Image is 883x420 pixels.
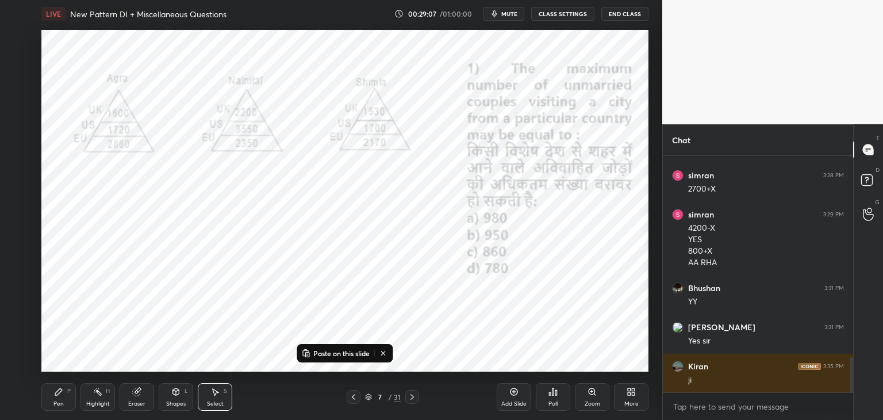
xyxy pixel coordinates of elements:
div: Add Slide [501,401,527,407]
button: Paste on this slide [300,346,372,360]
div: YES [688,234,844,246]
button: mute [483,7,524,21]
div: Eraser [128,401,145,407]
div: Poll [548,401,558,407]
h6: Bhushan [688,283,720,293]
div: L [185,388,188,394]
div: grid [663,156,853,393]
div: LIVE [41,7,66,21]
div: 3:28 PM [823,172,844,179]
div: 3:31 PM [824,285,844,292]
img: 41f05ac9065943528c9a6f9fe19d5604.jpg [672,361,684,372]
button: CLASS SETTINGS [531,7,594,21]
p: D [876,166,880,174]
div: Select [207,401,224,407]
h4: New Pattern DI + Miscellaneous Questions [70,9,226,20]
span: mute [501,10,517,18]
img: 3 [672,170,684,181]
h6: simran [688,209,714,220]
div: 3:29 PM [823,211,844,218]
img: 6fc7f7fc93234cbdaaa669ef1469e1da.jpg [672,282,684,294]
div: Shapes [166,401,186,407]
div: ji [688,375,844,386]
div: P [67,388,71,394]
h6: Kiran [688,361,708,372]
p: Chat [663,125,700,155]
div: 800+X [688,246,844,257]
div: 2700+X [688,184,844,195]
div: 4200-X [688,223,844,234]
p: T [876,133,880,142]
div: Highlight [86,401,110,407]
div: H [106,388,110,394]
div: Pen [53,401,64,407]
img: 3 [672,209,684,220]
div: AA RHA [688,257,844,269]
div: Yes sir [688,335,844,347]
div: 3:35 PM [823,363,844,370]
h6: simran [688,170,714,181]
img: 3 [672,322,684,333]
div: 3:31 PM [824,324,844,331]
div: / [388,394,391,400]
div: More [624,401,639,407]
img: iconic-dark.1390631f.png [798,363,821,370]
h6: [PERSON_NAME] [688,322,755,333]
div: 7 [374,394,386,400]
div: S [224,388,227,394]
button: End Class [601,7,648,21]
p: Paste on this slide [313,349,370,358]
p: G [875,198,880,207]
div: Zoom [585,401,600,407]
div: 31 [394,392,401,402]
div: YY [688,296,844,308]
